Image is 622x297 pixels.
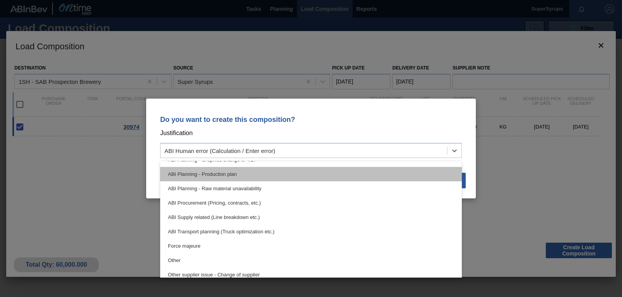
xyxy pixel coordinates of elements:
[160,116,462,123] p: Do you want to create this composition?
[160,128,462,138] p: Justification
[160,167,462,181] div: ABI Planning - Production plan
[160,253,462,267] div: Other
[160,196,462,210] div: ABI Procurement (Pricing, contracts, etc.)
[164,148,275,154] div: ABI Human error (Calculation / Enter error)
[160,224,462,239] div: ABI Transport planning (Truck optimization etc.)
[160,267,462,282] div: Other supplier issue - Change of supplier
[160,181,462,196] div: ABI Planning - Raw material unavailability
[160,210,462,224] div: ABI Supply related (Line breakdown etc.)
[160,239,462,253] div: Force majeure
